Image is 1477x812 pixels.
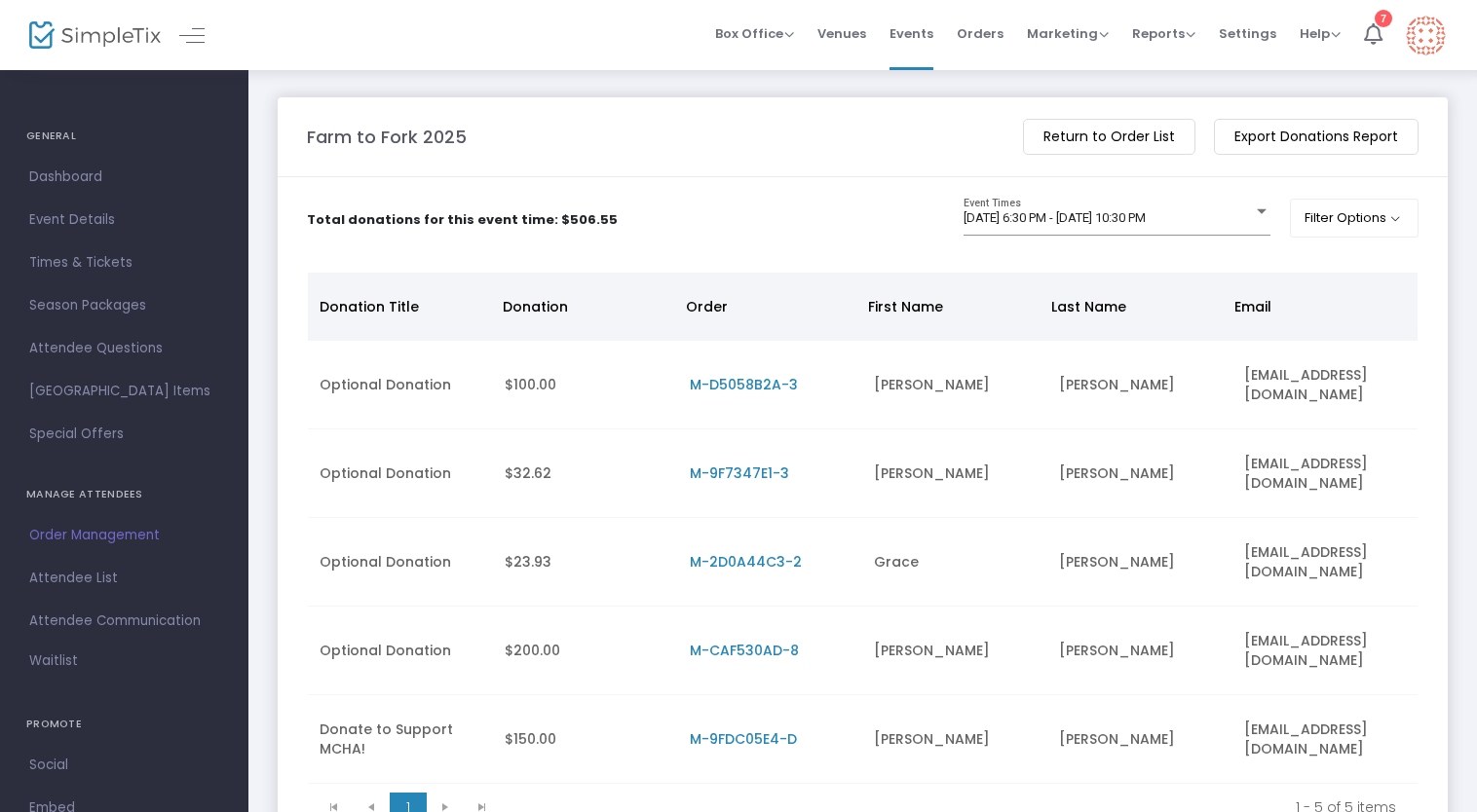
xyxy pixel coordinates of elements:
[964,210,1146,225] span: [DATE] 6:30 PM - [DATE] 10:30 PM
[26,705,222,744] h4: PROMOTE
[308,607,493,695] td: Optional Donation
[690,552,802,572] span: M-2D0A44C3-2
[308,273,491,341] th: Donation Title
[1232,341,1418,429] td: [EMAIL_ADDRESS][DOMAIN_NAME]
[29,165,219,190] span: Dashboard
[690,375,798,394] span: M-D5058B2A-3
[1023,119,1195,155] m-button: Return to Order List
[29,250,219,276] span: Times & Tickets
[1232,429,1418,518] td: [EMAIL_ADDRESS][DOMAIN_NAME]
[308,341,493,429] td: Optional Donation
[307,124,467,150] m-panel-title: Farm to Fork 2025
[308,429,493,518] td: Optional Donation
[1047,607,1232,695] td: [PERSON_NAME]
[862,341,1047,429] td: [PERSON_NAME]
[493,429,678,518] td: $32.62
[862,518,1047,607] td: Grace
[862,429,1047,518] td: [PERSON_NAME]
[493,695,678,784] td: $150.00
[1132,24,1195,43] span: Reports
[674,273,857,341] th: Order
[308,695,493,784] td: Donate to Support MCHA!
[1232,607,1418,695] td: [EMAIL_ADDRESS][DOMAIN_NAME]
[862,607,1047,695] td: [PERSON_NAME]
[1047,429,1232,518] td: [PERSON_NAME]
[1047,695,1232,784] td: [PERSON_NAME]
[1214,119,1419,155] m-button: Export Donations Report
[493,607,678,695] td: $200.00
[29,651,78,671] span: Waitlist
[715,24,794,43] span: Box Office
[862,695,1047,784] td: [PERSON_NAME]
[1047,341,1232,429] td: [PERSON_NAME]
[690,641,799,660] span: M-CAF530AD-8
[26,475,222,514] h4: MANAGE ATTENDEES
[29,379,219,404] span: [GEOGRAPHIC_DATA] Items
[1040,273,1223,341] th: Last Name
[957,9,1004,58] span: Orders
[297,210,954,252] div: Total donations for this event time: $506.55
[29,422,219,447] span: Special Offers
[890,9,933,58] span: Events
[1047,518,1232,607] td: [PERSON_NAME]
[29,523,219,548] span: Order Management
[1232,695,1418,784] td: [EMAIL_ADDRESS][DOMAIN_NAME]
[29,566,219,591] span: Attendee List
[26,117,222,156] h4: GENERAL
[690,463,789,483] span: M-9F7347E1-3
[1223,273,1406,341] th: Email
[817,9,866,58] span: Venues
[690,729,797,749] span: M-9FDC05E4-D
[29,753,219,778] span: Social
[308,518,493,607] td: Optional Donation
[1375,10,1392,27] div: 7
[856,273,1040,341] th: First Name
[29,336,219,361] span: Attendee Questions
[29,609,219,634] span: Attendee Communication
[29,207,219,233] span: Event Details
[1232,518,1418,607] td: [EMAIL_ADDRESS][DOMAIN_NAME]
[1300,24,1341,43] span: Help
[1219,9,1276,58] span: Settings
[493,341,678,429] td: $100.00
[1290,199,1420,238] button: Filter Options
[493,518,678,607] td: $23.93
[491,273,674,341] th: Donation
[308,273,1418,784] div: Data table
[1027,24,1109,43] span: Marketing
[29,293,219,318] span: Season Packages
